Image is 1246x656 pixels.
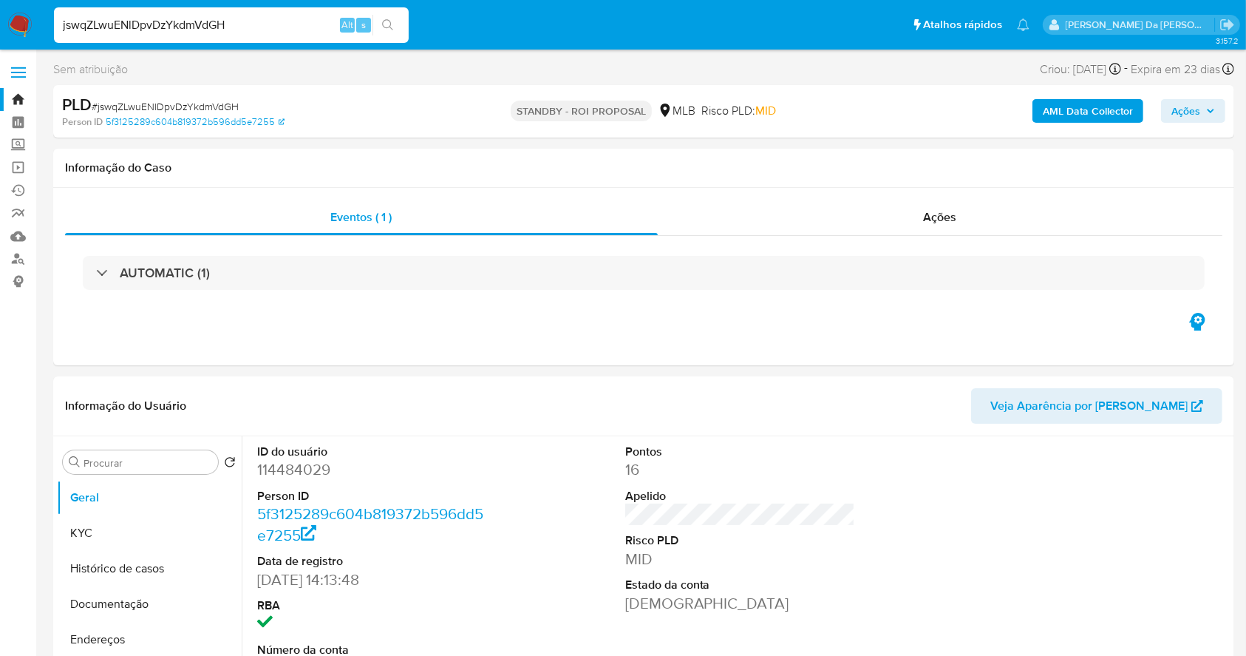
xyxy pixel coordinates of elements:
[84,456,212,470] input: Procurar
[1017,18,1029,31] a: Notificações
[372,15,403,35] button: search-icon
[1171,99,1200,123] span: Ações
[257,444,488,460] dt: ID do usuário
[971,388,1222,424] button: Veja Aparência por [PERSON_NAME]
[106,115,285,129] a: 5f3125289c604b819372b596dd5e7255
[1124,59,1128,79] span: -
[57,551,242,586] button: Histórico de casos
[120,265,210,281] h3: AUTOMATIC (1)
[257,553,488,569] dt: Data de registro
[1040,59,1121,79] div: Criou: [DATE]
[257,488,488,504] dt: Person ID
[83,256,1205,290] div: AUTOMATIC (1)
[1043,99,1133,123] b: AML Data Collector
[625,593,856,614] dd: [DEMOGRAPHIC_DATA]
[257,569,488,590] dd: [DATE] 14:13:48
[331,209,392,226] span: Eventos ( 1 )
[1161,99,1225,123] button: Ações
[1131,61,1220,78] span: Expira em 23 dias
[361,18,366,32] span: s
[924,209,957,226] span: Ações
[224,456,236,473] button: Retornar ao pedido padrão
[341,18,353,32] span: Alt
[257,598,488,614] dt: RBA
[57,480,242,515] button: Geral
[62,92,92,116] b: PLD
[1066,18,1215,32] p: patricia.varelo@mercadopago.com.br
[1219,17,1235,33] a: Sair
[69,456,81,468] button: Procurar
[57,586,242,622] button: Documentação
[257,503,483,545] a: 5f3125289c604b819372b596dd5e7255
[53,61,128,78] span: Sem atribuição
[625,577,856,593] dt: Estado da conta
[257,459,488,480] dd: 114484029
[625,488,856,504] dt: Apelido
[62,115,103,129] b: Person ID
[625,549,856,569] dd: MID
[54,16,409,35] input: Pesquise usuários ou casos...
[625,459,856,480] dd: 16
[625,444,856,460] dt: Pontos
[701,103,776,119] span: Risco PLD:
[923,17,1002,33] span: Atalhos rápidos
[755,102,776,119] span: MID
[990,388,1188,424] span: Veja Aparência por [PERSON_NAME]
[658,103,695,119] div: MLB
[65,399,186,413] h1: Informação do Usuário
[625,532,856,549] dt: Risco PLD
[511,101,652,121] p: STANDBY - ROI PROPOSAL
[65,160,1222,175] h1: Informação do Caso
[57,515,242,551] button: KYC
[1032,99,1143,123] button: AML Data Collector
[92,99,239,114] span: # jswqZLwuENlDpvDzYkdmVdGH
